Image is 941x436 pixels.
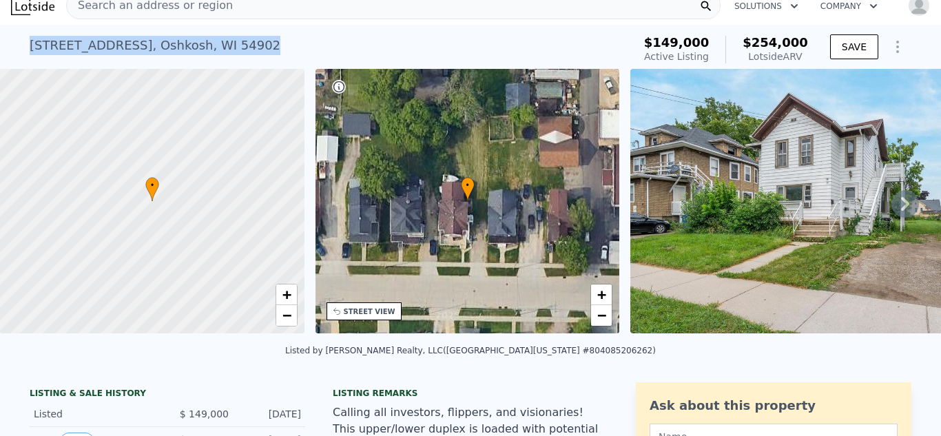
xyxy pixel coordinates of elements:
div: Ask about this property [650,396,898,415]
div: [DATE] [240,407,301,421]
a: Zoom out [276,305,297,326]
span: Active Listing [644,51,709,62]
span: + [282,286,291,303]
div: Listing remarks [333,388,608,399]
a: Zoom in [591,284,612,305]
span: • [461,179,475,191]
div: Listed [34,407,156,421]
span: $ 149,000 [180,408,229,419]
div: LISTING & SALE HISTORY [30,388,305,402]
span: + [597,286,606,303]
button: Show Options [884,33,911,61]
button: SAVE [830,34,878,59]
div: Lotside ARV [743,50,808,63]
div: Listed by [PERSON_NAME] Realty, LLC ([GEOGRAPHIC_DATA][US_STATE] #804085206262) [285,346,656,355]
a: Zoom in [276,284,297,305]
span: − [282,307,291,324]
div: • [461,177,475,201]
div: • [145,177,159,201]
span: $254,000 [743,35,808,50]
span: $149,000 [644,35,710,50]
span: • [145,179,159,191]
a: Zoom out [591,305,612,326]
span: − [597,307,606,324]
div: [STREET_ADDRESS] , Oshkosh , WI 54902 [30,36,280,55]
div: STREET VIEW [344,307,395,317]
